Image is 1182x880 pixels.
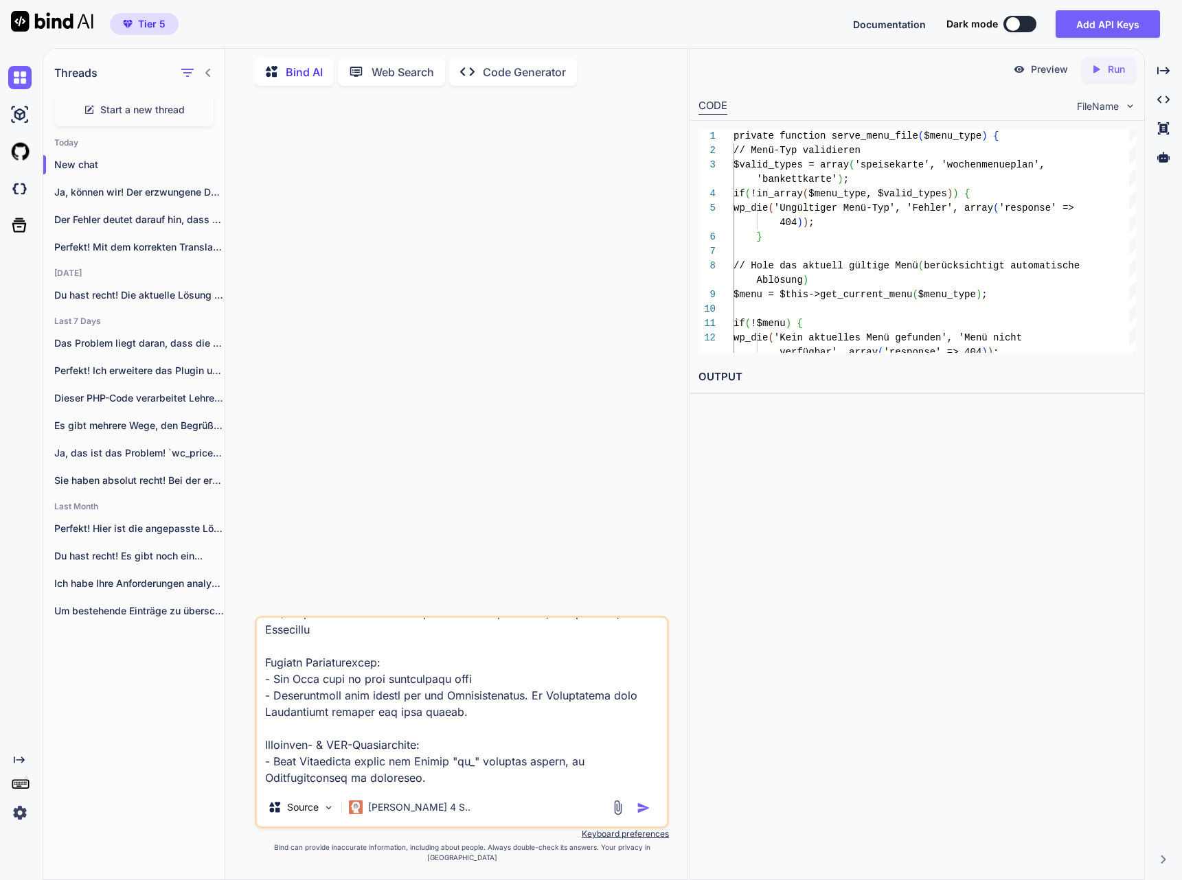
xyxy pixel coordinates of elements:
span: ( [768,332,773,343]
span: Documentation [853,19,926,30]
span: 'Ungültiger Menü-Typ', 'Fehler', array [774,202,993,213]
p: Perfekt! Hier ist die angepasste Lösung mit... [54,522,225,535]
span: 404 [780,217,797,228]
span: 'bankettkarte' [756,174,837,185]
p: Um bestehende Einträge zu überschreiben, haben Sie... [54,604,225,618]
span: ( [745,188,751,199]
span: ) [803,275,808,286]
p: Dieser PHP-Code verarbeitet Lehrer-Daten aus einem Stundenplan.... [54,391,225,405]
div: 3 [698,158,716,172]
img: ai-studio [8,103,32,126]
span: ( [918,260,924,271]
span: ( [745,318,751,329]
span: ) [953,188,958,199]
span: ( [918,130,924,141]
span: if [734,188,745,199]
button: Documentation [853,17,926,32]
img: Bind AI [11,11,93,32]
span: berücksichtigt automatische [924,260,1080,271]
span: ( [803,188,808,199]
span: Ablösung [756,275,802,286]
span: Dark mode [946,17,998,31]
textarea: Lo ipsu dol SitaMetco-Adipi. Elits Doeiusm tem in, utl etdoloremagna ali enimadminimvenia QuisNos... [257,618,667,788]
p: Es gibt mehrere Wege, den Begrüßungstext im... [54,419,225,432]
span: wp_die [734,332,768,343]
h2: Last 7 Days [43,316,225,327]
button: Add API Keys [1056,10,1160,38]
p: Web Search [372,64,434,80]
p: Ja, können wir! Der erzwungene Download ... [54,185,225,199]
span: Start a new thread [100,103,185,117]
p: New chat [54,158,225,172]
div: CODE [698,98,727,115]
span: ( [993,202,999,213]
span: ) [947,188,953,199]
span: 'speisekarte', 'wochenmenueplan', [854,159,1045,170]
span: verfügbar', array [780,347,878,358]
span: ) [981,130,987,141]
div: 7 [698,244,716,259]
span: { [797,318,802,329]
p: Keyboard preferences [255,829,669,840]
span: ) [976,289,981,300]
span: ) [988,347,993,358]
div: 2 [698,143,716,158]
img: settings [8,801,32,824]
span: } [756,231,762,242]
span: 'response' => 404 [883,347,981,358]
p: Perfekt! Mit dem korrekten TranslatePres... [54,240,225,254]
div: 8 [698,259,716,273]
span: $valid_types = array [734,159,849,170]
img: icon [637,801,650,815]
span: !in_array [751,188,803,199]
span: $menu_type [924,130,981,141]
p: Preview [1031,62,1068,76]
p: Bind AI [286,64,323,80]
p: Ja, das ist das Problem! `wc_price()` formatiert... [54,446,225,460]
h2: Last Month [43,501,225,512]
div: 6 [698,230,716,244]
img: premium [123,20,133,28]
span: Tier 5 [138,17,166,31]
span: ( [912,289,918,300]
span: ; [993,347,999,358]
p: Sie haben absolut recht! Bei der ersten... [54,474,225,487]
span: { [993,130,999,141]
img: chat [8,66,32,89]
p: Run [1108,62,1125,76]
div: 10 [698,302,716,316]
span: ) [797,217,802,228]
p: Perfekt! Ich erweitere das Plugin um ein... [54,364,225,378]
p: [PERSON_NAME] 4 S.. [368,800,470,814]
span: ; [981,289,987,300]
span: $menu = $this->get_current_menu [734,289,912,300]
img: Claude 4 Sonnet [349,800,363,814]
img: githubLight [8,140,32,163]
span: ; [843,174,848,185]
p: Bind can provide inaccurate information, including about people. Always double-check its answers.... [255,842,669,863]
p: Du hast recht! Es gibt noch ein... [54,549,225,563]
p: Ich habe Ihre Anforderungen analysiert und werde... [54,577,225,590]
img: preview [1013,63,1025,76]
span: private function serve_menu_file [734,130,918,141]
span: { [964,188,970,199]
p: Code Generator [483,64,566,80]
span: $menu_type, $valid_types [808,188,947,199]
span: FileName [1077,100,1119,113]
span: ) [981,347,987,358]
span: ( [878,347,883,358]
div: 4 [698,187,716,201]
span: ( [768,202,773,213]
span: 'response' => [999,202,1073,213]
img: chevron down [1124,100,1136,112]
button: premiumTier 5 [110,13,179,35]
h2: Today [43,137,225,148]
span: !$menu [751,318,785,329]
div: 12 [698,331,716,345]
span: if [734,318,745,329]
span: ) [803,217,808,228]
p: Source [287,800,319,814]
p: Du hast recht! Die aktuelle Lösung ändert... [54,288,225,302]
span: ) [785,318,791,329]
div: 11 [698,316,716,331]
